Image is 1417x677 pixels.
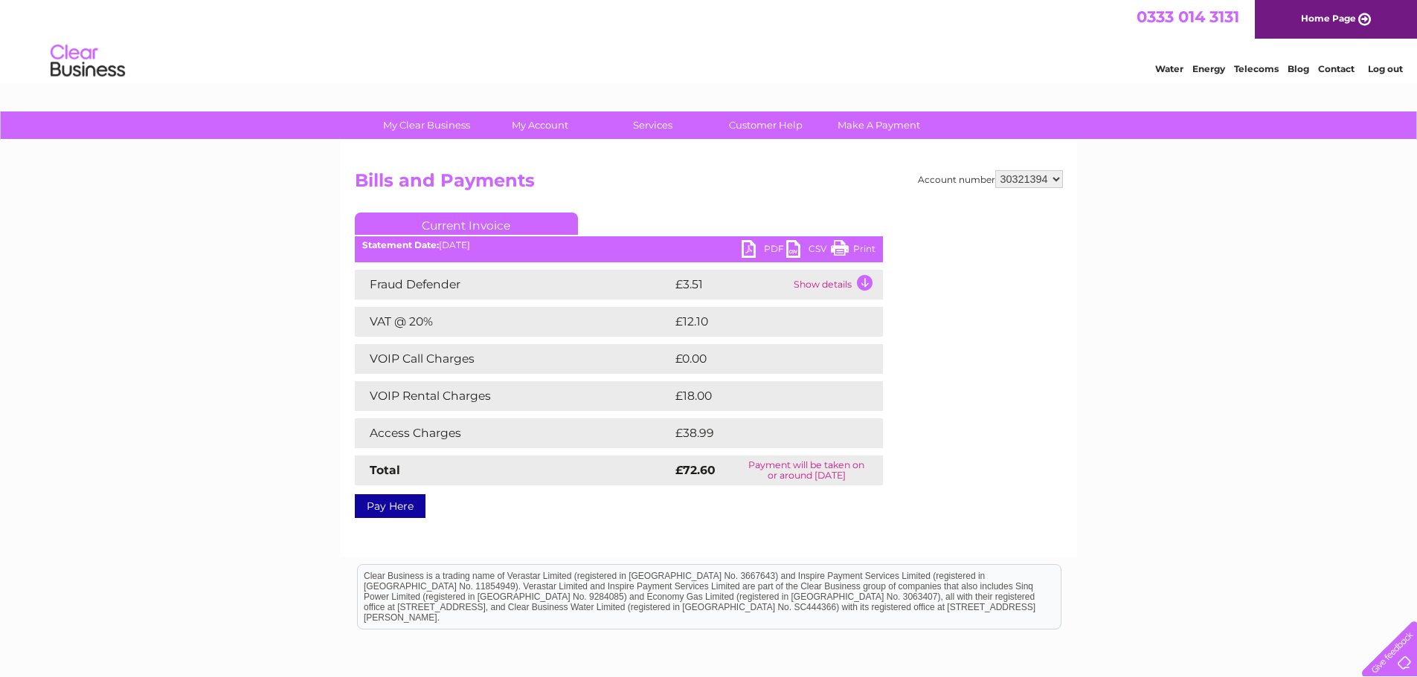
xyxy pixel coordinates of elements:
strong: Total [370,463,400,477]
a: Customer Help [704,111,827,139]
td: £12.10 [672,307,850,337]
a: PDF [742,240,786,262]
a: Log out [1368,63,1403,74]
td: £0.00 [672,344,849,374]
td: Fraud Defender [355,270,672,299]
td: £3.51 [672,270,790,299]
td: Access Charges [355,418,672,448]
h2: Bills and Payments [355,170,1063,198]
td: VOIP Call Charges [355,344,672,374]
a: Pay Here [355,494,425,518]
a: Blog [1288,63,1309,74]
a: Water [1155,63,1183,74]
a: 0333 014 3131 [1137,7,1239,26]
td: VAT @ 20% [355,307,672,337]
strong: £72.60 [675,463,716,477]
div: Clear Business is a trading name of Verastar Limited (registered in [GEOGRAPHIC_DATA] No. 3667643... [358,8,1061,72]
div: [DATE] [355,240,883,250]
td: Payment will be taken on or around [DATE] [730,456,883,485]
a: Current Invoice [355,213,578,235]
a: Contact [1318,63,1355,74]
a: CSV [786,240,831,262]
td: £38.99 [672,418,854,448]
a: Make A Payment [817,111,940,139]
b: Statement Date: [362,239,439,250]
img: logo.png [50,39,126,84]
a: My Account [478,111,601,139]
a: Services [591,111,714,139]
a: Print [831,240,875,262]
td: VOIP Rental Charges [355,381,672,411]
div: Account number [918,170,1063,188]
a: Energy [1192,63,1225,74]
td: Show details [790,270,883,299]
a: My Clear Business [365,111,488,139]
a: Telecoms [1234,63,1279,74]
td: £18.00 [672,381,852,411]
